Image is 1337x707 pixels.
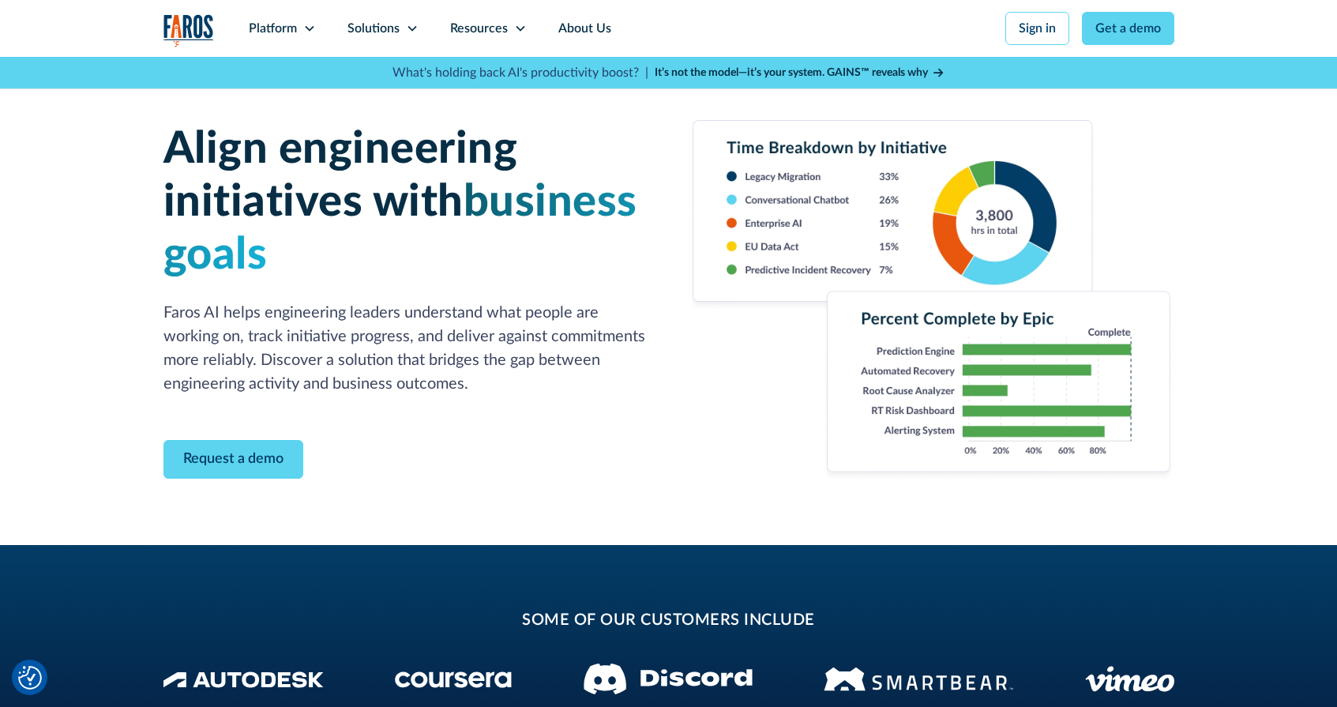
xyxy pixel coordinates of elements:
[1085,666,1174,692] img: Vimeo logo
[347,19,400,38] div: Solutions
[395,671,512,688] img: Coursera Logo
[584,664,753,694] img: Discord logo
[1082,12,1174,45] a: Get a demo
[824,664,1013,694] img: Smartbear Logo
[163,301,650,396] p: Faros AI helps engineering leaders understand what people are working on, track initiative progre...
[688,120,1174,482] img: Combined image of a developer experience survey, bar chart of survey responses by team with incid...
[18,666,42,690] img: Revisit consent button
[450,19,508,38] div: Resources
[163,123,650,283] h1: Align engineering initiatives with
[392,63,648,82] p: What's holding back AI's productivity boost? |
[1005,12,1069,45] a: Sign in
[163,671,324,688] img: Autodesk Logo
[163,14,214,47] img: Logo of the analytics and reporting company Faros.
[655,65,945,81] a: It’s not the model—it’s your system. GAINS™ reveals why
[18,666,42,690] button: Cookie Settings
[163,180,637,277] span: business goals
[249,19,297,38] div: Platform
[163,14,214,47] a: home
[655,67,928,78] strong: It’s not the model—it’s your system. GAINS™ reveals why
[163,440,303,479] a: Contact Modal
[290,608,1048,632] h2: some of our customers include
